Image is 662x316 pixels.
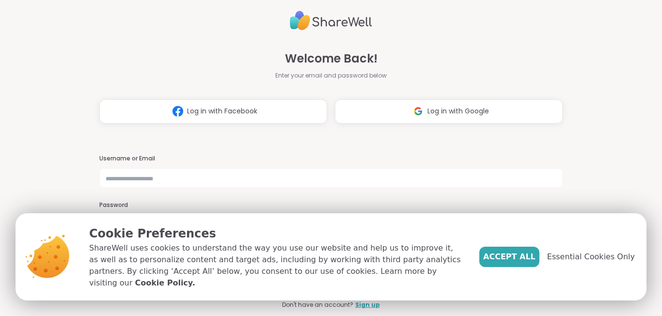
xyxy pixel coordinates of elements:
p: ShareWell uses cookies to understand the way you use our website and help us to improve it, as we... [89,242,464,289]
span: Welcome Back! [285,50,378,67]
span: Enter your email and password below [275,71,387,80]
span: Log in with Google [427,106,489,116]
img: ShareWell Logomark [169,102,187,120]
span: Log in with Facebook [187,106,257,116]
a: Sign up [355,300,380,309]
h3: Password [99,201,563,209]
span: Essential Cookies Only [547,251,635,263]
p: Cookie Preferences [89,225,464,242]
button: Accept All [479,247,539,267]
button: Log in with Facebook [99,99,327,124]
a: Cookie Policy. [135,277,195,289]
h3: Username or Email [99,155,563,163]
img: ShareWell Logomark [409,102,427,120]
img: ShareWell Logo [290,7,372,34]
span: Don't have an account? [282,300,353,309]
button: Log in with Google [335,99,563,124]
span: Accept All [483,251,536,263]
